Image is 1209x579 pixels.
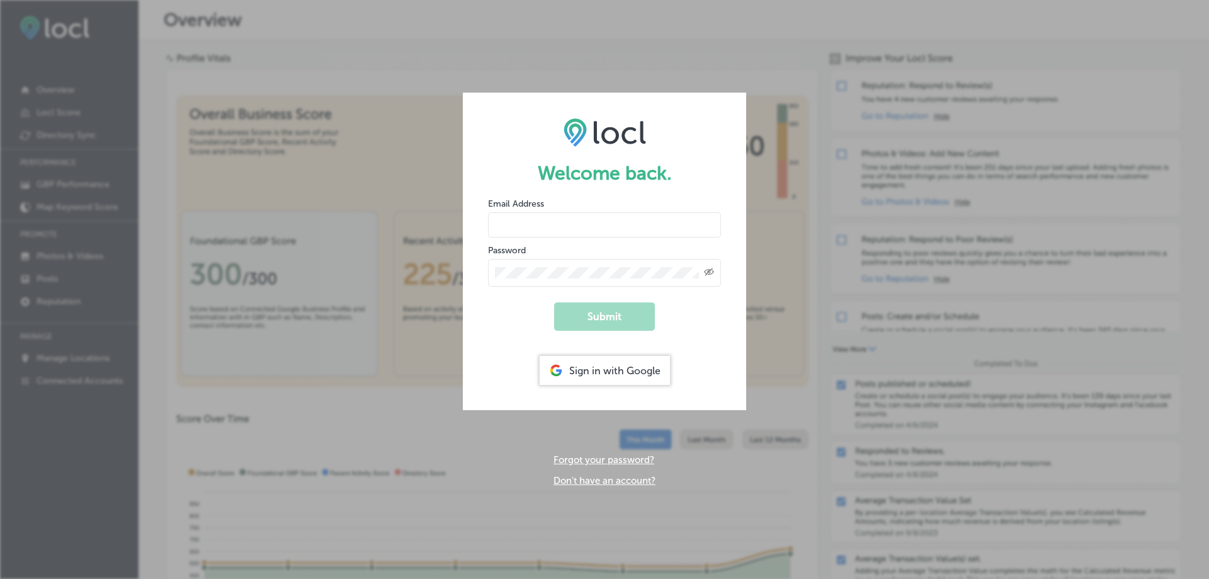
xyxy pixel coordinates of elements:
h1: Welcome back. [488,162,721,185]
a: Forgot your password? [553,454,654,466]
label: Email Address [488,198,544,209]
label: Password [488,245,526,256]
button: Submit [554,302,655,331]
div: Sign in with Google [540,356,670,385]
img: LOCL logo [564,118,646,147]
span: Toggle password visibility [704,267,714,278]
a: Don't have an account? [553,475,656,486]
